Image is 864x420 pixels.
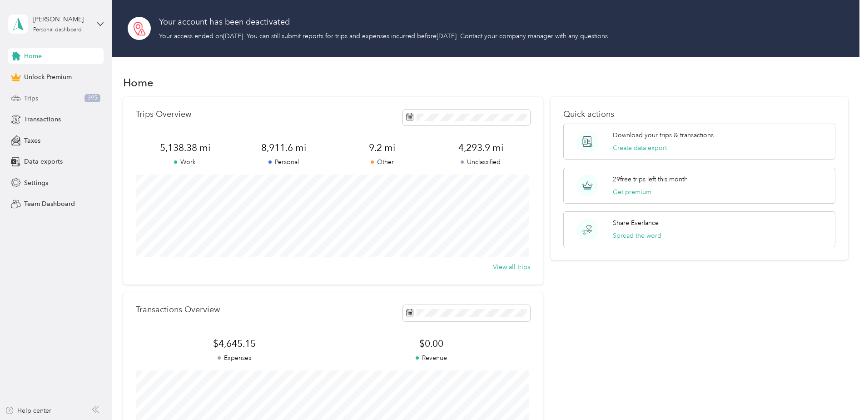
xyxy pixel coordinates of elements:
span: $4,645.15 [136,337,333,350]
div: [PERSON_NAME] [33,15,90,24]
span: 4,293.9 mi [432,141,530,154]
h2: Your account has been deactivated [159,16,610,28]
button: Help center [5,406,51,415]
span: Home [24,51,42,61]
p: Other [333,157,432,167]
p: Trips Overview [136,110,191,119]
p: Expenses [136,353,333,363]
iframe: Everlance-gr Chat Button Frame [813,369,864,420]
span: Settings [24,178,48,188]
p: 29 free trips left this month [613,175,688,184]
span: 395 [84,94,100,102]
button: Get premium [613,187,651,197]
span: Data exports [24,157,63,166]
span: 8,911.6 mi [234,141,333,154]
h1: Home [123,78,154,87]
p: Personal [234,157,333,167]
span: Unlock Premium [24,72,72,82]
div: Personal dashboard [33,27,82,33]
span: Transactions [24,115,61,124]
span: 9.2 mi [333,141,432,154]
p: Download your trips & transactions [613,130,714,140]
button: Create data export [613,143,667,153]
span: Taxes [24,136,40,145]
span: Team Dashboard [24,199,75,209]
p: Quick actions [563,110,835,119]
span: 5,138.38 mi [136,141,234,154]
p: Share Everlance [613,218,659,228]
p: Unclassified [432,157,530,167]
p: Work [136,157,234,167]
p: Your access ended on [DATE] . You can still submit reports for trips and expenses incurred before... [159,31,610,41]
button: View all trips [493,262,530,272]
p: Revenue [333,353,530,363]
span: Trips [24,94,38,103]
button: Spread the word [613,231,661,240]
p: Transactions Overview [136,305,220,315]
span: $0.00 [333,337,530,350]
